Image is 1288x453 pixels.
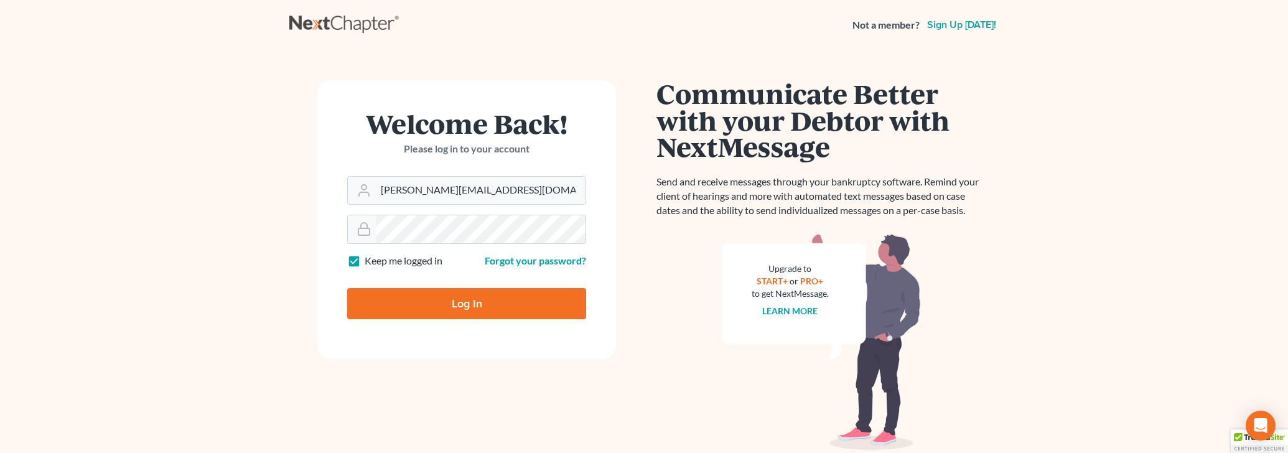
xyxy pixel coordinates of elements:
a: PRO+ [801,276,824,286]
input: Email Address [376,177,586,204]
p: Please log in to your account [347,142,586,156]
a: START+ [757,276,788,286]
img: nextmessage_bg-59042aed3d76b12b5cd301f8e5b87938c9018125f34e5fa2b7a6b67550977c72.svg [722,233,921,451]
a: Sign up [DATE]! [925,20,999,30]
h1: Communicate Better with your Debtor with NextMessage [656,80,986,160]
div: Upgrade to [752,263,829,275]
p: Send and receive messages through your bankruptcy software. Remind your client of hearings and mo... [656,175,986,218]
strong: Not a member? [852,18,920,32]
a: Learn more [763,306,818,316]
div: Open Intercom Messenger [1246,411,1276,441]
span: or [790,276,799,286]
a: Forgot your password? [485,255,586,266]
div: to get NextMessage. [752,287,829,300]
label: Keep me logged in [365,254,442,268]
div: TrustedSite Certified [1231,429,1288,453]
h1: Welcome Back! [347,110,586,137]
input: Log In [347,288,586,319]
